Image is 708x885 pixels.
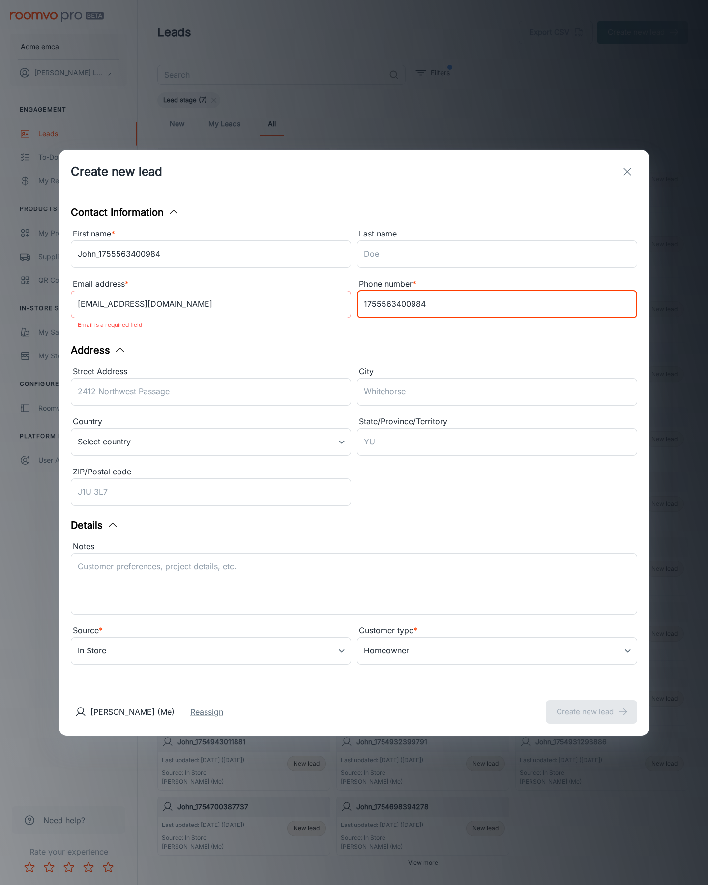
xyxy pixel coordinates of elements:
button: Details [71,518,118,532]
div: Phone number [357,278,637,291]
div: Notes [71,540,637,553]
input: YU [357,428,637,456]
div: Homeowner [357,637,637,665]
div: Email address [71,278,351,291]
div: ZIP/Postal code [71,466,351,478]
button: Contact Information [71,205,179,220]
input: Whitehorse [357,378,637,406]
div: Select country [71,428,351,456]
div: State/Province/Territory [357,415,637,428]
input: +1 439-123-4567 [357,291,637,318]
input: John [71,240,351,268]
button: Reassign [190,706,223,718]
input: Doe [357,240,637,268]
div: First name [71,228,351,240]
div: Country [71,415,351,428]
input: myname@example.com [71,291,351,318]
div: Last name [357,228,637,240]
div: In Store [71,637,351,665]
button: Address [71,343,126,357]
button: exit [618,162,637,181]
div: City [357,365,637,378]
h1: Create new lead [71,163,162,180]
p: [PERSON_NAME] (Me) [90,706,175,718]
input: J1U 3L7 [71,478,351,506]
p: Email is a required field [78,319,344,331]
input: 2412 Northwest Passage [71,378,351,406]
div: Street Address [71,365,351,378]
div: Source [71,624,351,637]
div: Customer type [357,624,637,637]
